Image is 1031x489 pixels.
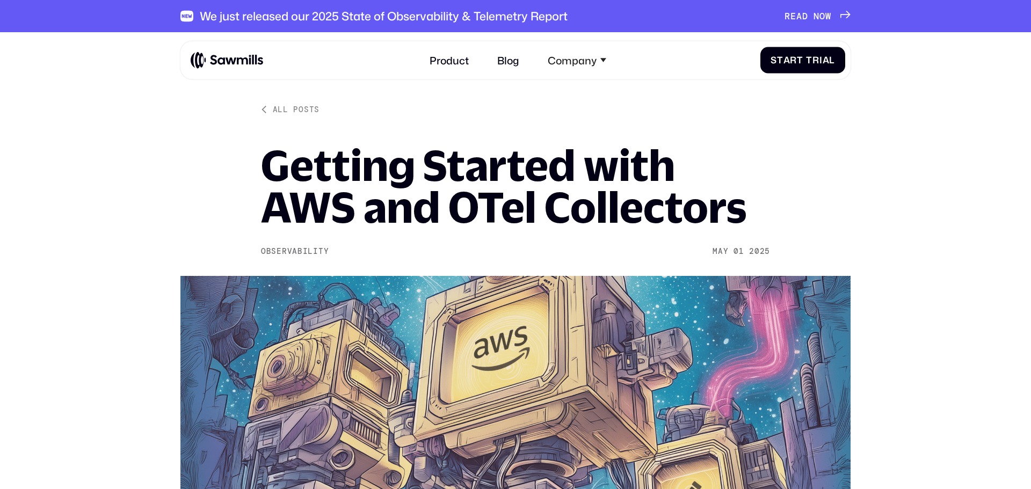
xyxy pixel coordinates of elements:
div: Observability [261,247,329,256]
span: E [790,11,796,21]
span: O [819,11,825,21]
span: r [812,55,819,65]
span: W [825,11,831,21]
span: t [797,55,803,65]
div: 01 [734,247,744,256]
a: All posts [261,104,320,114]
span: N [814,11,819,21]
span: a [823,55,830,65]
div: Company [548,54,597,66]
span: T [806,55,812,65]
span: A [796,11,802,21]
div: 2025 [749,247,770,256]
span: i [819,55,823,65]
span: D [802,11,808,21]
span: l [829,55,835,65]
span: t [777,55,783,65]
div: We just released our 2025 State of Observability & Telemetry Report [200,9,568,23]
a: READNOW [785,11,851,21]
h1: Getting Started with AWS and OTel Collectors [261,144,770,228]
div: All posts [273,104,320,114]
span: r [790,55,797,65]
span: S [771,55,777,65]
a: Product [422,46,477,74]
a: Blog [490,46,527,74]
a: StartTrial [760,47,846,73]
div: Company [540,46,614,74]
span: a [783,55,790,65]
div: May [713,247,728,256]
span: R [785,11,790,21]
